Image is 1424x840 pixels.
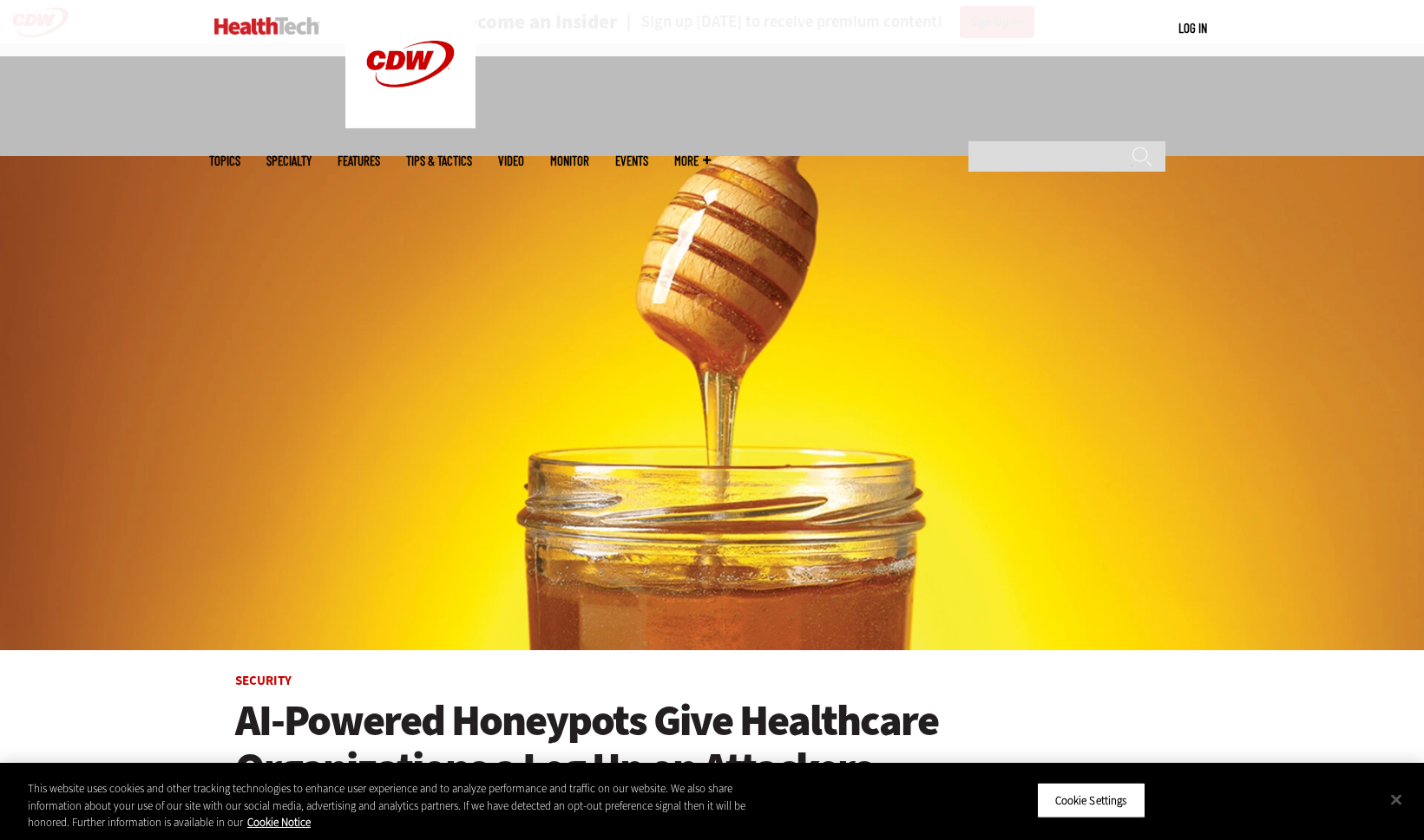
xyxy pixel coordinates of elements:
[1178,19,1207,37] div: User menu
[235,672,292,689] a: Security
[1037,782,1145,818] button: Cookie Settings
[28,780,784,831] div: This website uses cookies and other tracking technologies to enhance user experience and to analy...
[235,697,1190,792] a: AI-Powered Honeypots Give Healthcare Organizations a Leg Up on Attackers
[338,154,380,167] a: Features
[209,154,240,167] span: Topics
[674,154,711,167] span: More
[498,154,524,167] a: Video
[1377,780,1415,818] button: Close
[247,815,311,830] a: More information about your privacy
[406,154,472,167] a: Tips & Tactics
[345,114,476,133] a: CDW
[266,154,312,167] span: Specialty
[615,154,648,167] a: Events
[550,154,589,167] a: MonITor
[1178,20,1207,36] a: Log in
[214,17,319,35] img: Home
